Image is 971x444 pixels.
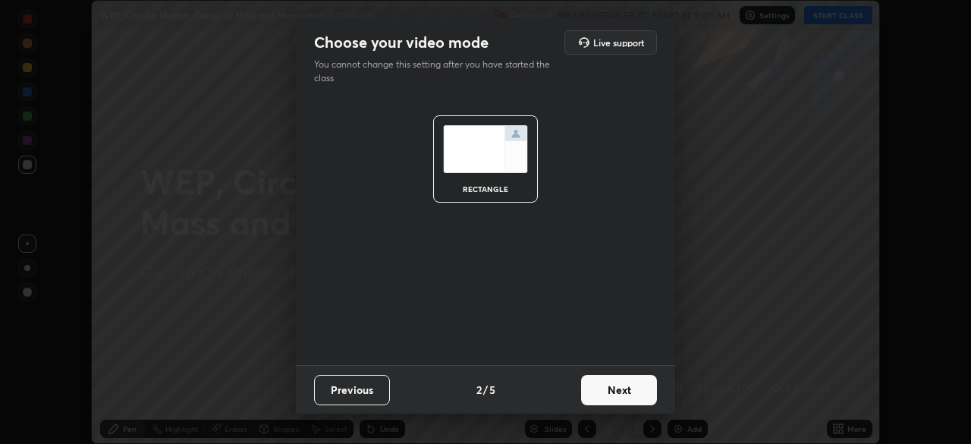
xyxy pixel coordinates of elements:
[581,375,657,405] button: Next
[489,382,495,398] h4: 5
[455,185,516,193] div: rectangle
[443,125,528,173] img: normalScreenIcon.ae25ed63.svg
[314,58,560,85] p: You cannot change this setting after you have started the class
[593,38,644,47] h5: Live support
[476,382,482,398] h4: 2
[314,33,489,52] h2: Choose your video mode
[483,382,488,398] h4: /
[314,375,390,405] button: Previous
